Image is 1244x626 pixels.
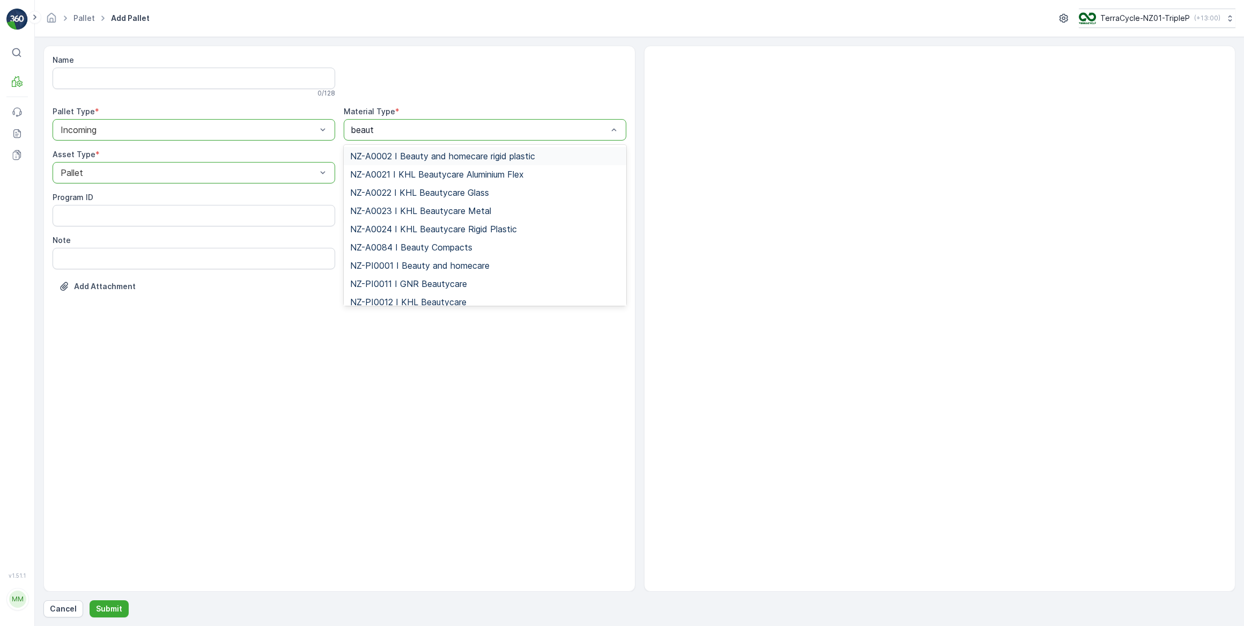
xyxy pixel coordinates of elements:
span: NZ-A0002 I Beauty and homecare rigid plastic [350,151,535,161]
div: MM [9,591,26,608]
span: NZ-PI0012 I KHL Beautycare [350,297,466,307]
p: Cancel [50,603,77,614]
label: Material Type [344,107,395,116]
button: TerraCycle-NZ01-TripleP(+13:00) [1079,9,1235,28]
a: Homepage [46,16,57,25]
label: Note [53,235,71,245]
button: MM [6,581,28,617]
p: TerraCycle-NZ01-TripleP [1100,13,1190,24]
span: Net Weight : [9,211,56,220]
span: NZ-A0023 I KHL Beautycare Metal [350,206,491,216]
span: Material : [9,264,46,274]
span: Add Pallet [109,13,152,24]
span: NZ-PI0001 I Beauty and homecare [350,261,490,270]
span: Name : [9,176,35,185]
label: Program ID [53,193,93,202]
p: 0 / 128 [317,89,335,98]
button: Cancel [43,600,83,617]
label: Asset Type [53,150,95,159]
span: Pallet_NZ01 #510 [35,176,98,185]
span: NZ-PI0036 I Mixed Plastic [46,264,143,274]
span: Pallet [57,247,78,256]
span: Asset Type : [9,247,57,256]
span: NZ-A0024 I KHL Beautycare Rigid Plastic [350,224,517,234]
span: v 1.51.1 [6,572,28,579]
span: NZ-A0084 I Beauty Compacts [350,242,472,252]
span: NZ-PI0011 I GNR Beautycare [350,279,467,289]
button: Upload File [53,278,142,295]
span: NZ-A0021 I KHL Beautycare Aluminium Flex [350,170,524,179]
button: Submit [90,600,129,617]
a: Pallet [73,13,95,23]
span: NZ-A0022 I KHL Beautycare Glass [350,188,489,197]
p: ( +13:00 ) [1194,14,1220,23]
p: Submit [96,603,122,614]
p: Add Attachment [74,281,136,292]
span: Tare Weight : [9,229,60,238]
span: 30 [63,194,72,203]
img: logo [6,9,28,30]
label: Name [53,55,74,64]
span: - [56,211,60,220]
img: TC_7kpGtVS.png [1079,12,1096,24]
span: Total Weight : [9,194,63,203]
label: Pallet Type [53,107,95,116]
span: 30 [60,229,70,238]
p: Pallet_NZ01 #510 [585,9,657,22]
